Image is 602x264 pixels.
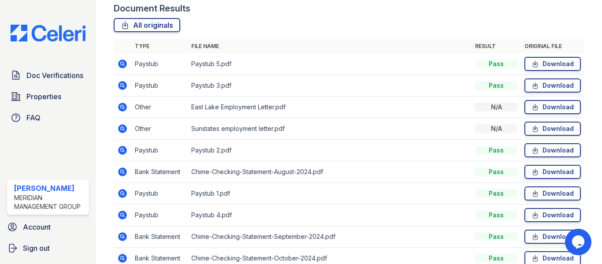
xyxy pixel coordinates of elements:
td: Bank Statement [131,161,188,183]
td: Bank Statement [131,226,188,248]
a: Download [524,78,581,93]
div: N/A [475,124,517,133]
a: Download [524,57,581,71]
td: Paystub 2.pdf [188,140,472,161]
a: Download [524,143,581,157]
td: Paystub 1.pdf [188,183,472,205]
div: N/A [475,103,517,112]
div: Pass [475,211,517,219]
a: Download [524,100,581,114]
div: Pass [475,146,517,155]
div: Pass [475,59,517,68]
div: Document Results [114,2,190,15]
td: Paystub [131,140,188,161]
a: FAQ [7,109,89,126]
a: Doc Verifications [7,67,89,84]
td: Paystub 3.pdf [188,75,472,97]
span: Sign out [23,243,50,253]
div: Pass [475,254,517,263]
td: Chime-Checking-Statement-September-2024.pdf [188,226,472,248]
a: Sign out [4,239,93,257]
td: East Lake Employment Letter.pdf [188,97,472,118]
td: Paystub [131,53,188,75]
a: Download [524,230,581,244]
span: FAQ [26,112,41,123]
a: Download [524,208,581,222]
td: Sunstates employment letter.pdf [188,118,472,140]
span: Properties [26,91,61,102]
img: CE_Logo_Blue-a8612792a0a2168367f1c8372b55b34899dd931a85d93a1a3d3e32e68fde9ad4.png [4,25,93,41]
td: Other [131,118,188,140]
td: Paystub [131,75,188,97]
div: Pass [475,232,517,241]
div: Pass [475,81,517,90]
a: Properties [7,88,89,105]
th: File name [188,39,472,53]
div: Meridian Management Group [14,193,85,211]
td: Paystub 4.pdf [188,205,472,226]
div: Pass [475,167,517,176]
span: Doc Verifications [26,70,83,81]
td: Paystub 5.pdf [188,53,472,75]
td: Chime-Checking-Statement-August-2024.pdf [188,161,472,183]
th: Original file [521,39,584,53]
a: Download [524,122,581,136]
th: Result [472,39,521,53]
td: Paystub [131,205,188,226]
th: Type [131,39,188,53]
a: Download [524,165,581,179]
iframe: chat widget [565,229,593,255]
div: Pass [475,189,517,198]
span: Account [23,222,51,232]
td: Other [131,97,188,118]
a: Download [524,186,581,201]
a: All originals [114,18,180,32]
div: [PERSON_NAME] [14,183,85,193]
a: Account [4,218,93,236]
td: Paystub [131,183,188,205]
